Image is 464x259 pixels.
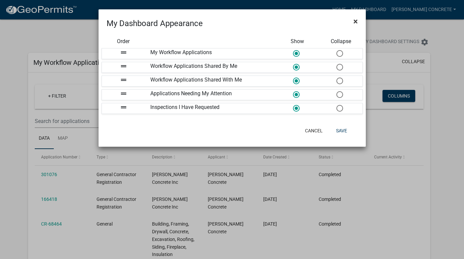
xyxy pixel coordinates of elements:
[120,90,128,98] i: drag_handle
[353,17,358,26] span: ×
[102,37,145,45] div: Order
[145,103,276,114] div: Inspections I Have Requested
[331,125,352,137] button: Save
[319,37,362,45] div: Collapse
[348,12,363,31] button: Close
[145,48,276,59] div: My Workflow Applications
[145,62,276,73] div: Workflow Applications Shared By Me
[300,125,328,137] button: Cancel
[276,37,319,45] div: Show
[145,90,276,100] div: Applications Needing My Attention
[120,48,128,56] i: drag_handle
[120,76,128,84] i: drag_handle
[120,103,128,111] i: drag_handle
[107,17,203,29] h4: My Dashboard Appearance
[145,76,276,86] div: Workflow Applications Shared With Me
[120,62,128,70] i: drag_handle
